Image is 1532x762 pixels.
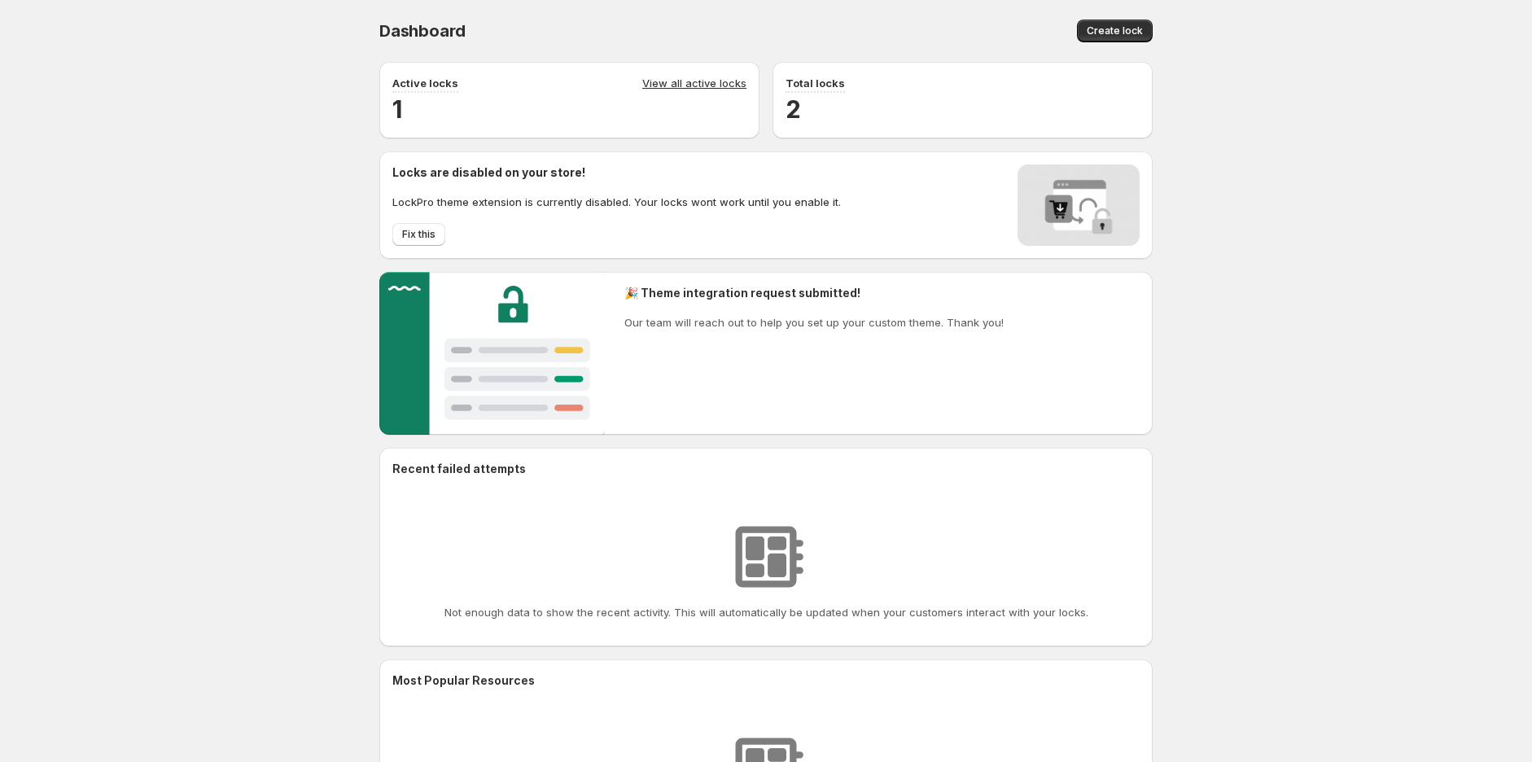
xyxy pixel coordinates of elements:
[392,93,746,125] h2: 1
[402,228,436,241] span: Fix this
[1087,24,1143,37] span: Create lock
[392,672,1140,689] h2: Most Popular Resources
[392,194,841,210] p: LockPro theme extension is currently disabled. Your locks wont work until you enable it.
[444,604,1088,620] p: Not enough data to show the recent activity. This will automatically be updated when your custome...
[624,285,1004,301] h2: 🎉 Theme integration request submitted!
[786,75,845,91] p: Total locks
[379,272,605,435] img: Customer support
[624,314,1004,331] p: Our team will reach out to help you set up your custom theme. Thank you!
[642,75,746,93] a: View all active locks
[725,516,807,598] img: No resources found
[786,93,1140,125] h2: 2
[1018,164,1140,246] img: Locks disabled
[1077,20,1153,42] button: Create lock
[392,461,526,477] h2: Recent failed attempts
[379,21,466,41] span: Dashboard
[392,75,458,91] p: Active locks
[392,223,445,246] button: Fix this
[392,164,841,181] h2: Locks are disabled on your store!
